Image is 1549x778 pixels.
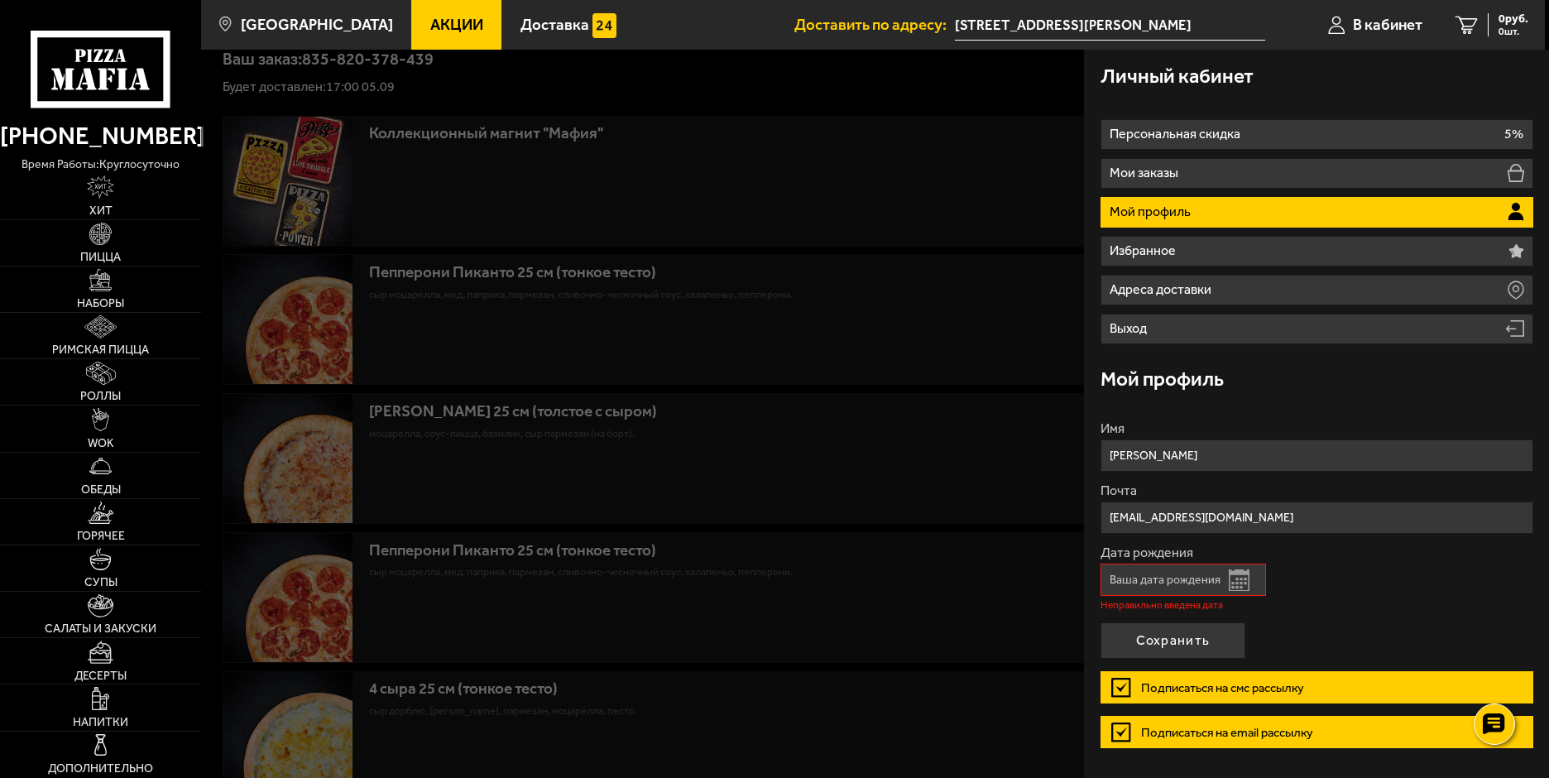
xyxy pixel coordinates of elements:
p: Мой профиль [1110,205,1195,219]
span: Напитки [73,717,128,728]
img: 15daf4d41897b9f0e9f617042186c801.svg [592,13,616,37]
span: Доставка [520,17,589,33]
span: Наборы [77,298,124,310]
span: Доставить по адресу: [794,17,955,33]
span: Обеды [81,484,121,496]
span: [GEOGRAPHIC_DATA] [241,17,393,33]
button: Открыть календарь [1229,569,1249,591]
span: 0 шт. [1499,26,1528,36]
label: Имя [1101,422,1533,435]
span: Дополнительно [48,763,153,775]
label: Подписаться на смс рассылку [1101,671,1533,704]
span: Хит [89,205,113,217]
p: Персональная скидка [1110,127,1244,141]
p: Выход [1110,322,1151,335]
label: Дата рождения [1101,546,1533,559]
p: 5% [1504,127,1523,141]
label: Подписаться на email рассылку [1101,716,1533,748]
h3: Личный кабинет [1101,66,1254,86]
label: Почта [1101,484,1533,497]
span: Салаты и закуски [45,623,156,635]
span: Десерты [74,670,127,682]
span: Горячее [77,531,125,542]
h3: Мой профиль [1101,369,1224,389]
p: Мои заказы [1110,166,1182,180]
input: Ваша дата рождения [1101,564,1266,596]
p: Избранное [1110,244,1180,257]
span: Роллы [80,391,121,402]
span: В кабинет [1353,17,1422,33]
span: WOK [88,438,113,449]
span: Римская пицца [52,344,149,356]
p: Неправильно введена дата [1101,600,1533,610]
span: 0 руб. [1499,13,1528,25]
span: Пицца [80,252,121,263]
input: Ваше имя [1101,439,1533,472]
input: Ваш e-mail [1101,502,1533,534]
p: Адреса доставки [1110,283,1216,296]
span: Супы [84,577,117,588]
input: Ваш адрес доставки [955,10,1264,41]
button: Сохранить [1101,622,1245,659]
span: Акции [430,17,483,33]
